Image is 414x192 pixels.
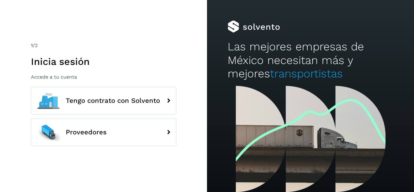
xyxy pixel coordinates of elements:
[31,42,33,48] span: 1
[31,119,176,146] button: Proveedores
[31,74,176,80] p: Accede a tu cuenta
[31,87,176,114] button: Tengo contrato con Solvento
[31,42,176,49] div: /2
[228,40,393,80] h2: Las mejores empresas de México necesitan más y mejores
[66,97,160,104] span: Tengo contrato con Solvento
[270,67,343,80] span: transportistas
[31,56,176,67] h1: Inicia sesión
[66,129,107,136] span: Proveedores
